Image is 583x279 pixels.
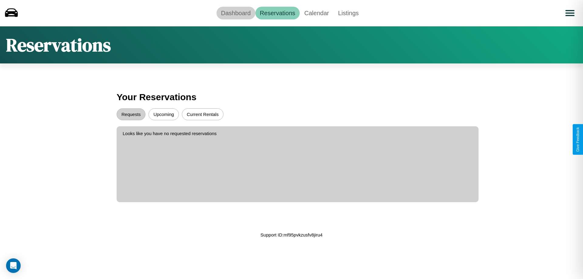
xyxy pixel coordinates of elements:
[182,108,223,120] button: Current Rentals
[148,108,179,120] button: Upcoming
[333,7,363,19] a: Listings
[561,5,578,22] button: Open menu
[216,7,255,19] a: Dashboard
[576,127,580,152] div: Give Feedback
[117,108,145,120] button: Requests
[6,32,111,57] h1: Reservations
[255,7,300,19] a: Reservations
[261,231,322,239] p: Support ID: mf95pvkzusfv8jiru4
[6,258,21,273] div: Open Intercom Messenger
[123,129,472,138] p: Looks like you have no requested reservations
[300,7,333,19] a: Calendar
[117,89,466,105] h3: Your Reservations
